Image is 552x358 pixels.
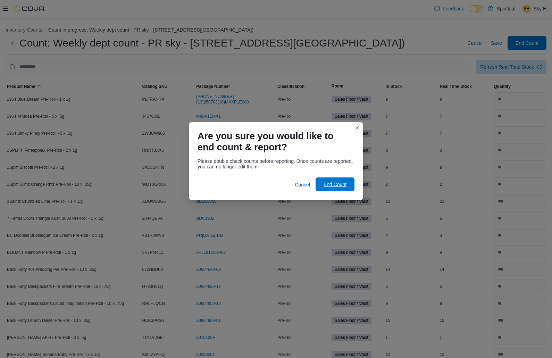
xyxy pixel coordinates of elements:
div: Please double check counts before reporting. Once counts are reported, you can no longer edit them. [198,158,354,169]
button: End Count [316,177,354,191]
button: Cancel [292,178,313,192]
button: Closes this modal window [353,124,361,132]
span: Cancel [295,181,310,188]
h1: Are you sure you would like to end count & report? [198,131,349,153]
span: End Count [324,181,346,188]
